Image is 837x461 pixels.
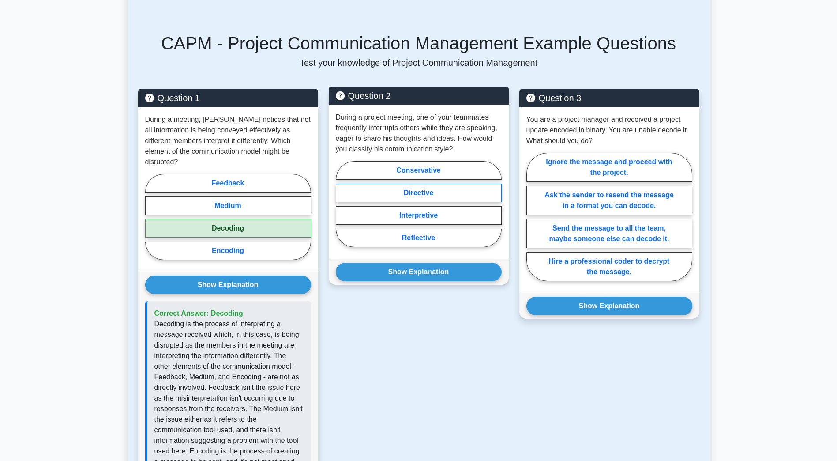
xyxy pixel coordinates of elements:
[336,91,502,101] h5: Question 2
[145,196,311,215] label: Medium
[526,186,692,215] label: Ask the sender to resend the message in a format you can decode.
[336,112,502,155] p: During a project meeting, one of your teammates frequently interrupts others while they are speak...
[154,310,243,317] span: Correct Answer: Decoding
[526,93,692,103] h5: Question 3
[145,276,311,294] button: Show Explanation
[526,297,692,315] button: Show Explanation
[138,57,699,68] p: Test your knowledge of Project Communication Management
[526,114,692,146] p: You are a project manager and received a project update encoded in binary. You are unable decode ...
[526,219,692,248] label: Send the message to all the team, maybe someone else can decode it.
[145,93,311,103] h5: Question 1
[526,153,692,182] label: Ignore the message and proceed with the project.
[336,184,502,202] label: Directive
[336,229,502,247] label: Reflective
[145,242,311,260] label: Encoding
[336,161,502,180] label: Conservative
[145,114,311,167] p: During a meeting, [PERSON_NAME] notices that not all information is being conveyed effectively as...
[336,263,502,281] button: Show Explanation
[145,174,311,193] label: Feedback
[336,206,502,225] label: Interpretive
[526,252,692,281] label: Hire a professional coder to decrypt the message.
[145,219,311,238] label: Decoding
[138,33,699,54] h5: CAPM - Project Communication Management Example Questions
